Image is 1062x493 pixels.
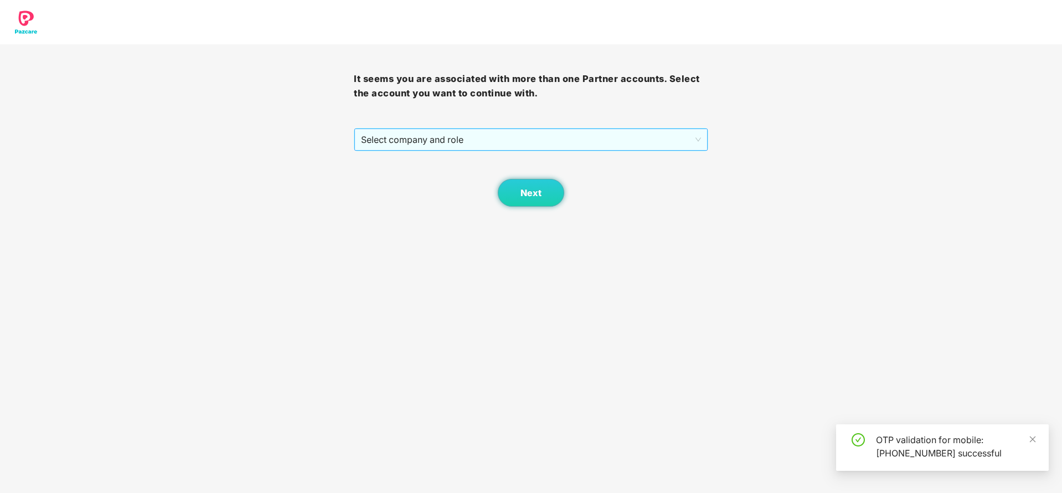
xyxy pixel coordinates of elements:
span: close [1029,435,1037,443]
button: Next [498,179,564,207]
span: Select company and role [361,129,700,150]
span: check-circle [852,433,865,446]
div: OTP validation for mobile: [PHONE_NUMBER] successful [876,433,1035,460]
span: Next [520,188,542,198]
h3: It seems you are associated with more than one Partner accounts. Select the account you want to c... [354,72,708,100]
